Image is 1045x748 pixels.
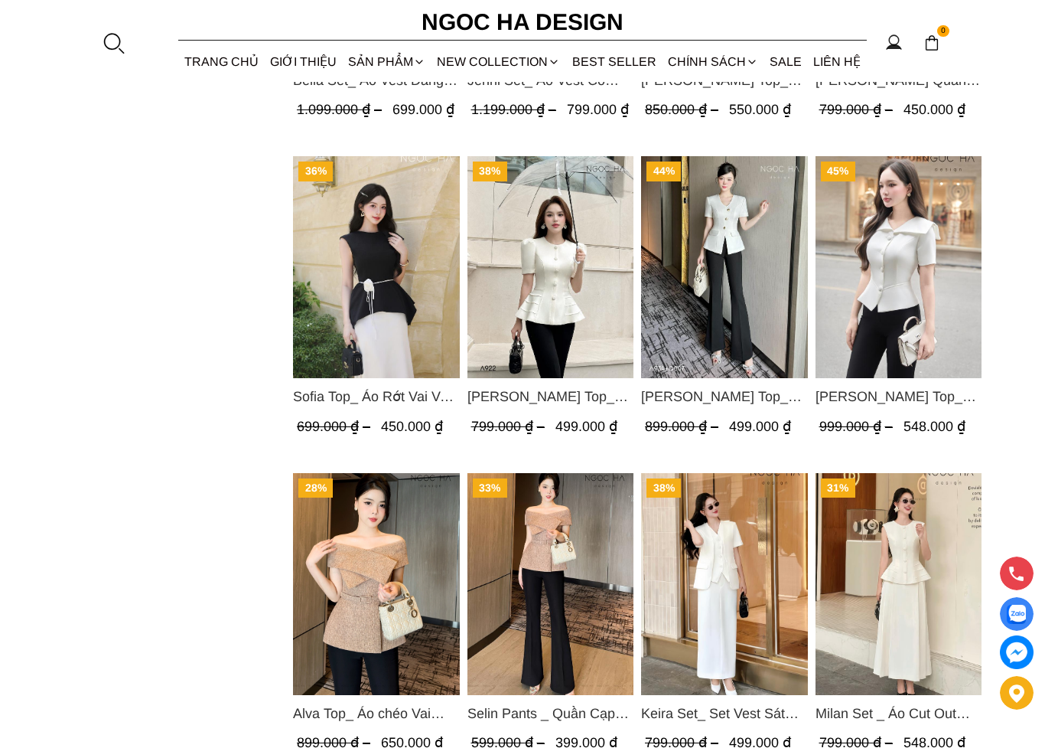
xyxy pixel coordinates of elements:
a: Link to Selin Pants _ Quần Cạp Cao Xếp Ly Giữa 2 màu Đen, Cam - Q007 [467,703,634,724]
span: 699.000 ₫ [392,102,454,117]
a: Link to Milan Set _ Áo Cut Out Tùng Không Tay Kết Hợp Chân Váy Xếp Ly A1080+CV139 [815,703,982,724]
img: Fiona Top_ Áo Vest Cách Điệu Cổ Ngang Vạt Chéo Tay Cộc Màu Trắng A936 [815,156,982,378]
span: Sofia Top_ Áo Rớt Vai Vạt Rủ Màu Đỏ A428 [293,386,460,407]
img: Ellie Top_ Áo Cổ Tròn Tùng May Gân Nổi Màu Kem A922 [467,156,634,378]
span: Alva Top_ Áo chéo Vai Kèm Đai Màu Be A822 [293,703,460,724]
div: SẢN PHẨM [343,41,431,82]
img: Display image [1007,605,1026,624]
span: 999.000 ₫ [819,419,897,434]
a: Product image - Amy Top_ Áo Vạt Chéo Đính 3 Cúc Tay Cộc Màu Trắng A934 [641,156,808,378]
span: 850.000 ₫ [645,102,722,117]
img: Milan Set _ Áo Cut Out Tùng Không Tay Kết Hợp Chân Váy Xếp Ly A1080+CV139 [815,473,982,695]
a: Product image - Sofia Top_ Áo Rớt Vai Vạt Rủ Màu Đỏ A428 [293,156,460,378]
span: 499.000 ₫ [729,419,791,434]
span: 450.000 ₫ [381,419,443,434]
a: Link to Sofia Top_ Áo Rớt Vai Vạt Rủ Màu Đỏ A428 [293,386,460,407]
a: Ngoc Ha Design [408,4,637,41]
a: NEW COLLECTION [431,41,566,82]
a: Link to Alva Top_ Áo chéo Vai Kèm Đai Màu Be A822 [293,703,460,724]
img: Keira Set_ Set Vest Sát Nách Kết Hợp Chân Váy Bút Chì Mix Áo Khoác BJ141+ A1083 [641,473,808,695]
span: 799.000 ₫ [567,102,629,117]
img: img-CART-ICON-ksit0nf1 [923,34,940,51]
a: Product image - Keira Set_ Set Vest Sát Nách Kết Hợp Chân Váy Bút Chì Mix Áo Khoác BJ141+ A1083 [641,473,808,695]
a: Link to Ellie Top_ Áo Cổ Tròn Tùng May Gân Nổi Màu Kem A922 [467,386,634,407]
a: Display image [1000,597,1034,631]
span: [PERSON_NAME] Top_ Áo Vest Cách Điệu Cổ Ngang Vạt Chéo Tay Cộc Màu Trắng A936 [815,386,982,407]
span: 799.000 ₫ [819,102,897,117]
a: LIÊN HỆ [808,41,867,82]
span: 550.000 ₫ [729,102,791,117]
a: messenger [1000,635,1034,669]
a: Link to Keira Set_ Set Vest Sát Nách Kết Hợp Chân Váy Bút Chì Mix Áo Khoác BJ141+ A1083 [641,703,808,724]
a: TRANG CHỦ [178,41,264,82]
span: 450.000 ₫ [903,102,965,117]
span: Milan Set _ Áo Cut Out Tùng Không Tay Kết Hợp Chân Váy Xếp Ly A1080+CV139 [815,703,982,724]
a: Product image - Selin Pants _ Quần Cạp Cao Xếp Ly Giữa 2 màu Đen, Cam - Q007 [467,473,634,695]
span: 499.000 ₫ [555,419,617,434]
a: Product image - Fiona Top_ Áo Vest Cách Điệu Cổ Ngang Vạt Chéo Tay Cộc Màu Trắng A936 [815,156,982,378]
span: [PERSON_NAME] Top_ Áo Vạt Chéo Đính 3 Cúc Tay Cộc Màu Trắng A934 [641,386,808,407]
span: 699.000 ₫ [297,419,374,434]
span: 0 [937,25,949,38]
div: Chính sách [662,41,763,82]
a: SALE [764,41,808,82]
span: 548.000 ₫ [903,419,965,434]
a: BEST SELLER [566,41,662,82]
a: Product image - Ellie Top_ Áo Cổ Tròn Tùng May Gân Nổi Màu Kem A922 [467,156,634,378]
a: GIỚI THIỆU [264,41,342,82]
img: Sofia Top_ Áo Rớt Vai Vạt Rủ Màu Đỏ A428 [293,156,460,378]
span: 1.099.000 ₫ [297,102,386,117]
a: Product image - Milan Set _ Áo Cut Out Tùng Không Tay Kết Hợp Chân Váy Xếp Ly A1080+CV139 [815,473,982,695]
a: Link to Amy Top_ Áo Vạt Chéo Đính 3 Cúc Tay Cộc Màu Trắng A934 [641,386,808,407]
span: 1.199.000 ₫ [471,102,560,117]
span: Selin Pants _ Quần Cạp Cao Xếp Ly Giữa 2 màu Đen, Cam - Q007 [467,703,634,724]
a: Link to Fiona Top_ Áo Vest Cách Điệu Cổ Ngang Vạt Chéo Tay Cộc Màu Trắng A936 [815,386,982,407]
span: Keira Set_ Set Vest Sát Nách Kết Hợp Chân Váy Bút Chì Mix Áo Khoác BJ141+ A1083 [641,703,808,724]
span: 799.000 ₫ [471,419,549,434]
img: Alva Top_ Áo chéo Vai Kèm Đai Màu Be A822 [293,473,460,695]
span: [PERSON_NAME] Top_ Áo Cổ Tròn Tùng May Gân Nổi Màu Kem A922 [467,386,634,407]
a: Product image - Alva Top_ Áo chéo Vai Kèm Đai Màu Be A822 [293,473,460,695]
img: Selin Pants _ Quần Cạp Cao Xếp Ly Giữa 2 màu Đen, Cam - Q007 [467,473,634,695]
span: 899.000 ₫ [645,419,722,434]
img: Amy Top_ Áo Vạt Chéo Đính 3 Cúc Tay Cộc Màu Trắng A934 [641,156,808,378]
